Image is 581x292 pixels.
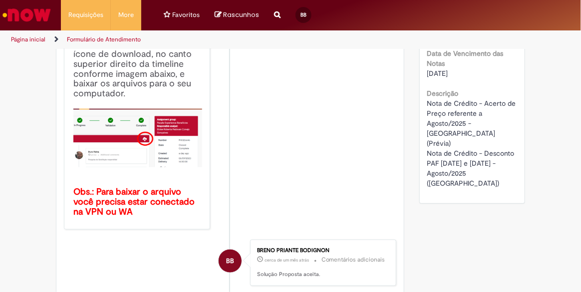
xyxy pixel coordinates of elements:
[257,271,386,279] p: Solução Proposta aceita.
[11,35,45,43] a: Página inicial
[73,186,197,218] b: Obs.: Para baixar o arquivo você precisa estar conectado na VPN ou WA
[73,109,202,168] img: x_mdbda_azure_blob.picture2.png
[427,99,518,188] span: Nota de Crédito - Acerto de Preço referente a Agosto/2025 - [GEOGRAPHIC_DATA] (Prévia) Nota de Cr...
[172,10,200,20] span: Favoritos
[427,69,448,78] span: [DATE]
[223,10,259,19] span: Rascunhos
[215,10,259,19] a: No momento, sua lista de rascunhos tem 0 Itens
[226,249,234,273] span: BB
[118,10,134,20] span: More
[427,89,459,98] b: Descrição
[321,256,385,264] small: Comentários adicionais
[67,35,141,43] a: Formulário de Atendimento
[265,257,309,263] span: cerca de um mês atrás
[7,30,331,49] ul: Trilhas de página
[300,11,306,18] span: BB
[257,248,386,254] div: BRENO PRIANTE BODIGNON
[68,10,103,20] span: Requisições
[265,257,309,263] time: 28/08/2025 17:43:28
[427,49,504,68] b: Data de Vencimento das Notas
[219,250,242,273] div: BRENO PRIANTE BODIGNON
[1,5,52,25] img: ServiceNow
